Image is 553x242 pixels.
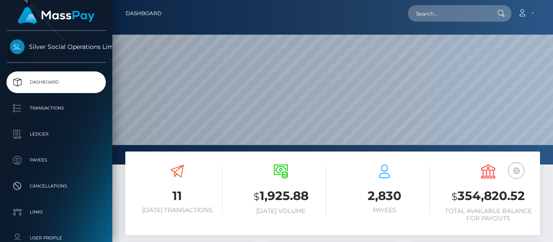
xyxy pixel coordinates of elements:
p: Cancellations [10,180,102,193]
h6: Payees [339,207,430,214]
span: Silver Social Operations Limited [6,43,106,51]
p: Dashboard [10,76,102,89]
h3: 1,925.88 [235,187,326,205]
img: MassPay Logo [18,7,95,24]
a: Dashboard [6,71,106,93]
h3: 2,830 [339,187,430,204]
p: Payees [10,154,102,167]
a: Dashboard [126,4,162,23]
p: Transactions [10,102,102,115]
img: Silver Social Operations Limited [10,39,25,54]
h3: 11 [132,187,222,204]
h6: Total Available Balance for Payouts [443,207,534,222]
p: Ledger [10,128,102,141]
a: Payees [6,149,106,171]
small: $ [254,190,260,203]
h3: 354,820.52 [443,187,534,205]
a: Cancellations [6,175,106,197]
input: Search... [408,5,489,22]
h6: [DATE] Transactions [132,207,222,214]
a: Transactions [6,97,106,119]
small: $ [451,190,458,203]
p: Links [10,206,102,219]
a: Links [6,201,106,223]
h6: [DATE] Volume [235,207,326,215]
a: Ledger [6,123,106,145]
